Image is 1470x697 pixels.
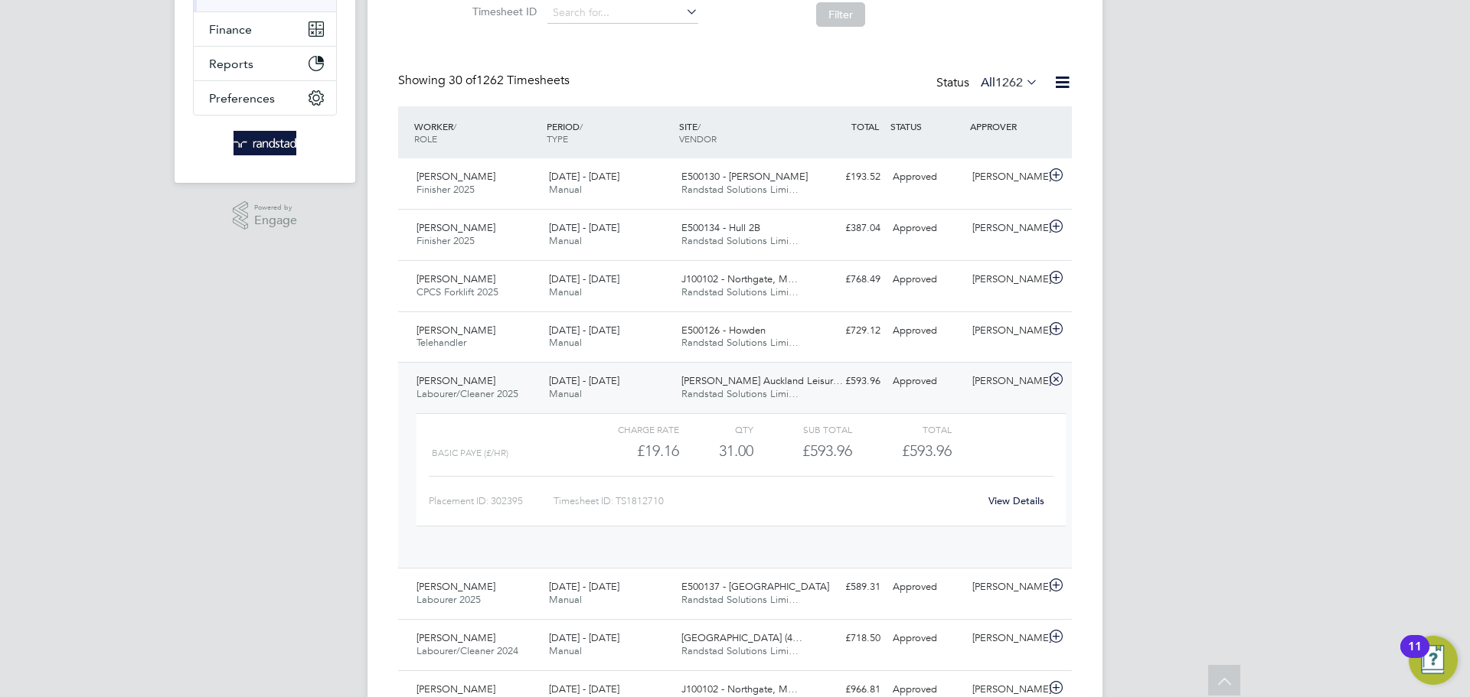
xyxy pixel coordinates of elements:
a: View Details [988,494,1044,507]
div: Charge rate [580,420,679,438]
div: Approved [887,318,966,344]
div: Status [936,73,1041,94]
span: Finisher 2025 [416,234,475,247]
div: [PERSON_NAME] [966,575,1046,600]
span: Engage [254,214,297,227]
span: [DATE] - [DATE] [549,324,619,337]
span: Manual [549,285,582,298]
span: [DATE] - [DATE] [549,221,619,234]
span: Labourer 2025 [416,593,481,606]
span: Manual [549,387,582,400]
a: Go to home page [193,131,337,155]
div: Approved [887,164,966,190]
button: Open Resource Center, 11 new notifications [1409,636,1458,685]
div: 31.00 [679,438,753,464]
span: Randstad Solutions Limi… [681,183,799,196]
div: STATUS [887,112,966,140]
div: £589.31 [807,575,887,600]
div: Approved [887,267,966,292]
span: [PERSON_NAME] [416,324,495,337]
span: J100102 - Northgate, M… [681,272,798,285]
div: [PERSON_NAME] [966,267,1046,292]
div: £593.96 [753,438,852,464]
div: 11 [1408,647,1422,666]
span: [DATE] - [DATE] [549,170,619,183]
div: Sub Total [753,420,852,438]
button: Filter [816,2,865,27]
div: Placement ID: 302395 [429,489,554,513]
span: [DATE] - [DATE] [549,682,619,695]
div: [PERSON_NAME] [966,318,1046,344]
div: Timesheet ID: TS1812710 [554,489,978,513]
span: 30 of [449,73,476,88]
a: Powered byEngage [233,201,298,230]
span: Telehandler [416,336,466,349]
span: E500126 - Howden [681,324,766,337]
span: Randstad Solutions Limi… [681,387,799,400]
div: [PERSON_NAME] [966,369,1046,394]
div: [PERSON_NAME] [966,216,1046,241]
span: Randstad Solutions Limi… [681,285,799,298]
span: / [453,120,456,132]
span: Preferences [209,91,275,106]
span: [DATE] - [DATE] [549,631,619,644]
span: Manual [549,183,582,196]
span: / [580,120,583,132]
span: 1262 Timesheets [449,73,570,88]
span: Manual [549,336,582,349]
span: Labourer/Cleaner 2024 [416,644,518,657]
span: [PERSON_NAME] [416,631,495,644]
span: [PERSON_NAME] [416,374,495,387]
span: TYPE [547,132,568,145]
div: Approved [887,369,966,394]
span: E500134 - Hull 2B [681,221,760,234]
div: £193.52 [807,164,887,190]
div: Approved [887,216,966,241]
div: [PERSON_NAME] [966,626,1046,651]
span: Reports [209,57,253,71]
div: £19.16 [580,438,679,464]
div: WORKER [410,112,543,152]
span: Finance [209,22,252,37]
span: VENDOR [679,132,717,145]
button: Reports [194,47,336,80]
span: [DATE] - [DATE] [549,580,619,593]
span: Labourer/Cleaner 2025 [416,387,518,400]
div: Total [852,420,951,438]
span: / [697,120,701,132]
label: Timesheet ID [468,5,537,18]
span: Randstad Solutions Limi… [681,336,799,349]
button: Preferences [194,81,336,115]
span: J100102 - Northgate, M… [681,682,798,695]
span: [PERSON_NAME] Auckland Leisur… [681,374,843,387]
img: randstad-logo-retina.png [234,131,297,155]
div: £387.04 [807,216,887,241]
span: 1262 [995,75,1023,90]
span: £593.96 [902,441,952,460]
span: Manual [549,234,582,247]
div: £593.96 [807,369,887,394]
button: Finance [194,12,336,46]
span: Powered by [254,201,297,214]
span: BASIC PAYE (£/HR) [432,448,508,458]
div: £718.50 [807,626,887,651]
div: £729.12 [807,318,887,344]
div: QTY [679,420,753,438]
span: Randstad Solutions Limi… [681,234,799,247]
span: Manual [549,644,582,657]
label: All [981,75,1038,90]
div: PERIOD [543,112,675,152]
span: Randstad Solutions Limi… [681,644,799,657]
span: E500137 - [GEOGRAPHIC_DATA] [681,580,829,593]
span: [DATE] - [DATE] [549,272,619,285]
span: Manual [549,593,582,606]
span: [PERSON_NAME] [416,221,495,234]
span: [PERSON_NAME] [416,170,495,183]
span: [PERSON_NAME] [416,580,495,593]
div: SITE [675,112,808,152]
span: Randstad Solutions Limi… [681,593,799,606]
div: £768.49 [807,267,887,292]
span: ROLE [414,132,437,145]
span: [GEOGRAPHIC_DATA] (4… [681,631,802,644]
span: [PERSON_NAME] [416,682,495,695]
